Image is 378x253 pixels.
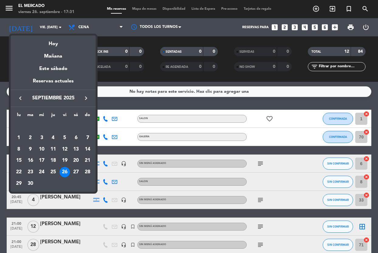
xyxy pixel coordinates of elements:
[82,155,93,166] div: 21
[25,155,36,166] td: 16 de septiembre de 2025
[47,112,59,121] th: jueves
[48,144,58,155] div: 11
[13,178,25,189] td: 29 de septiembre de 2025
[48,167,58,177] div: 25
[36,133,47,143] div: 3
[11,48,96,60] div: Mañana
[36,112,47,121] th: miércoles
[13,121,93,132] td: SEP.
[82,144,93,155] div: 14
[59,132,70,144] td: 5 de septiembre de 2025
[25,132,36,144] td: 2 de septiembre de 2025
[25,178,36,189] div: 30
[25,167,36,177] div: 23
[59,155,70,166] td: 19 de septiembre de 2025
[70,144,82,155] td: 13 de septiembre de 2025
[71,133,81,143] div: 6
[47,166,59,178] td: 25 de septiembre de 2025
[25,133,36,143] div: 2
[71,144,81,155] div: 13
[36,144,47,155] td: 10 de septiembre de 2025
[14,178,24,189] div: 29
[13,155,25,166] td: 15 de septiembre de 2025
[60,167,70,177] div: 26
[48,133,58,143] div: 4
[25,178,36,189] td: 30 de septiembre de 2025
[82,133,93,143] div: 7
[70,132,82,144] td: 6 de septiembre de 2025
[11,35,96,48] div: Hoy
[17,95,24,102] i: keyboard_arrow_left
[13,132,25,144] td: 1 de septiembre de 2025
[13,144,25,155] td: 8 de septiembre de 2025
[14,133,24,143] div: 1
[11,60,96,77] div: Este sábado
[48,155,58,166] div: 18
[82,167,93,177] div: 28
[82,166,93,178] td: 28 de septiembre de 2025
[15,94,26,102] button: keyboard_arrow_left
[14,144,24,155] div: 8
[60,133,70,143] div: 5
[36,144,47,155] div: 10
[47,155,59,166] td: 18 de septiembre de 2025
[47,144,59,155] td: 11 de septiembre de 2025
[60,144,70,155] div: 12
[59,144,70,155] td: 12 de septiembre de 2025
[81,94,91,102] button: keyboard_arrow_right
[14,167,24,177] div: 22
[36,167,47,177] div: 24
[13,112,25,121] th: lunes
[25,144,36,155] div: 9
[82,155,93,166] td: 21 de septiembre de 2025
[25,144,36,155] td: 9 de septiembre de 2025
[25,112,36,121] th: martes
[70,166,82,178] td: 27 de septiembre de 2025
[60,155,70,166] div: 19
[36,155,47,166] td: 17 de septiembre de 2025
[13,166,25,178] td: 22 de septiembre de 2025
[47,132,59,144] td: 4 de septiembre de 2025
[14,155,24,166] div: 15
[36,132,47,144] td: 3 de septiembre de 2025
[82,132,93,144] td: 7 de septiembre de 2025
[82,95,90,102] i: keyboard_arrow_right
[70,112,82,121] th: sábado
[59,112,70,121] th: viernes
[71,167,81,177] div: 27
[36,166,47,178] td: 24 de septiembre de 2025
[25,166,36,178] td: 23 de septiembre de 2025
[70,155,82,166] td: 20 de septiembre de 2025
[26,94,81,102] span: septiembre 2025
[25,155,36,166] div: 16
[11,77,96,90] div: Reservas actuales
[71,155,81,166] div: 20
[82,112,93,121] th: domingo
[82,144,93,155] td: 14 de septiembre de 2025
[36,155,47,166] div: 17
[59,166,70,178] td: 26 de septiembre de 2025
